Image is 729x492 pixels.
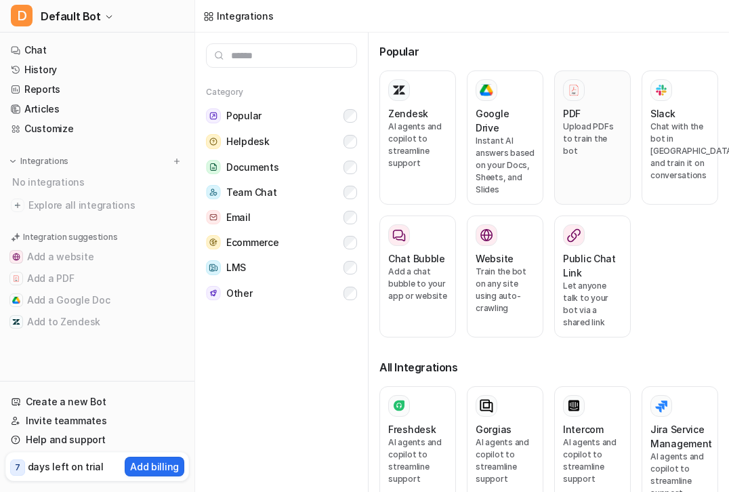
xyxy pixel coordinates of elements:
[654,82,668,98] img: Slack
[206,230,357,255] button: EcommerceEcommerce
[41,7,101,26] span: Default Bot
[379,70,456,205] button: ZendeskAI agents and copilot to streamline support
[28,194,184,216] span: Explore all integrations
[467,216,543,337] button: WebsiteWebsiteTrain the bot on any site using auto-crawling
[226,161,278,174] span: Documents
[217,9,274,23] div: Integrations
[226,109,262,123] span: Popular
[476,422,512,436] h3: Gorgias
[8,171,189,193] div: No integrations
[388,422,436,436] h3: Freshdesk
[5,246,189,268] button: Add a websiteAdd a website
[11,5,33,26] span: D
[476,266,535,314] p: Train the bot on any site using auto-crawling
[11,199,24,212] img: explore all integrations
[5,100,189,119] a: Articles
[642,70,718,205] button: SlackSlackChat with the bot in [GEOGRAPHIC_DATA] and train it on conversations
[563,280,622,329] p: Let anyone talk to your bot via a shared link
[476,436,535,485] p: AI agents and copilot to streamline support
[563,121,622,157] p: Upload PDFs to train the bot
[563,106,581,121] h3: PDF
[5,155,72,168] button: Integrations
[206,134,221,149] img: Helpdesk
[206,108,221,123] img: Popular
[554,216,631,337] button: Public Chat LinkLet anyone talk to your bot via a shared link
[206,255,357,281] button: LMSLMS
[650,106,675,121] h3: Slack
[563,436,622,485] p: AI agents and copilot to streamline support
[388,436,447,485] p: AI agents and copilot to streamline support
[5,311,189,333] button: Add to ZendeskAdd to Zendesk
[476,251,514,266] h3: Website
[15,462,20,474] p: 7
[5,60,189,79] a: History
[480,84,493,96] img: Google Drive
[650,121,709,182] p: Chat with the bot in [GEOGRAPHIC_DATA] and train it on conversations
[5,268,189,289] button: Add a PDFAdd a PDF
[125,457,184,476] button: Add billing
[206,281,357,306] button: OtherOther
[567,83,581,96] img: PDF
[12,274,20,283] img: Add a PDF
[172,157,182,166] img: menu_add.svg
[20,156,68,167] p: Integrations
[5,430,189,449] a: Help and support
[5,119,189,138] a: Customize
[203,9,274,23] a: Integrations
[226,186,276,199] span: Team Chat
[5,196,189,215] a: Explore all integrations
[206,87,357,98] h5: Category
[206,210,221,224] img: Email
[12,318,20,326] img: Add to Zendesk
[226,236,278,249] span: Ecommerce
[554,70,631,205] button: PDFPDFUpload PDFs to train the bot
[206,260,221,275] img: LMS
[226,211,251,224] span: Email
[8,157,18,166] img: expand menu
[226,287,253,300] span: Other
[206,180,357,205] button: Team ChatTeam Chat
[28,459,104,474] p: days left on trial
[388,251,445,266] h3: Chat Bubble
[388,106,428,121] h3: Zendesk
[480,228,493,242] img: Website
[379,43,718,60] h3: Popular
[206,103,357,129] button: PopularPopular
[23,231,117,243] p: Integration suggestions
[206,160,221,174] img: Documents
[379,359,718,375] h3: All Integrations
[226,135,270,148] span: Helpdesk
[563,422,604,436] h3: Intercom
[12,296,20,304] img: Add a Google Doc
[5,80,189,99] a: Reports
[467,70,543,205] button: Google DriveGoogle DriveInstant AI answers based on your Docs, Sheets, and Slides
[206,235,221,249] img: Ecommerce
[206,286,221,300] img: Other
[476,135,535,196] p: Instant AI answers based on your Docs, Sheets, and Slides
[5,289,189,311] button: Add a Google DocAdd a Google Doc
[650,422,712,451] h3: Jira Service Management
[206,129,357,155] button: HelpdeskHelpdesk
[206,155,357,180] button: DocumentsDocuments
[388,121,447,169] p: AI agents and copilot to streamline support
[379,216,456,337] button: Chat BubbleAdd a chat bubble to your app or website
[226,261,246,274] span: LMS
[476,106,535,135] h3: Google Drive
[206,205,357,230] button: EmailEmail
[5,41,189,60] a: Chat
[5,392,189,411] a: Create a new Bot
[206,185,221,199] img: Team Chat
[12,253,20,261] img: Add a website
[563,251,622,280] h3: Public Chat Link
[130,459,179,474] p: Add billing
[5,411,189,430] a: Invite teammates
[388,266,447,302] p: Add a chat bubble to your app or website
